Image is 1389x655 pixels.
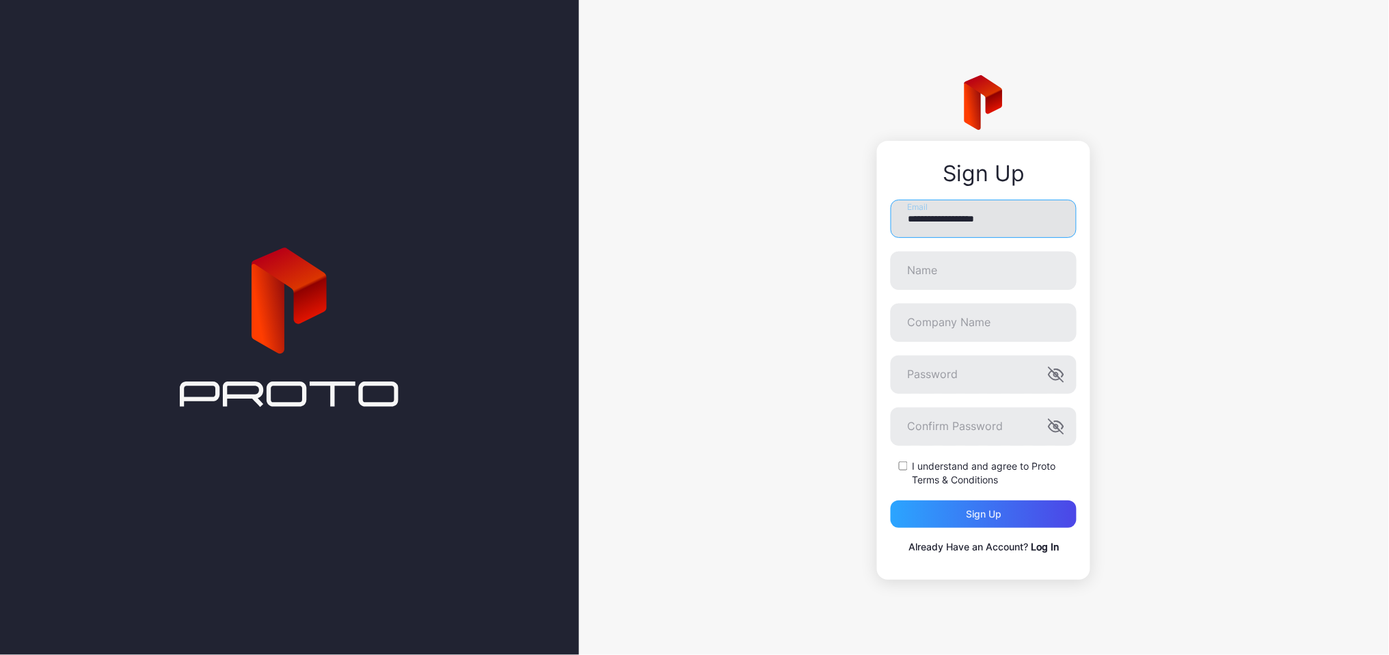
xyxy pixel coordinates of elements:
label: I understand and agree to [912,459,1077,487]
button: Confirm Password [1048,418,1064,435]
p: Already Have an Account? [891,539,1077,555]
input: Password [891,356,1077,394]
input: Company Name [891,304,1077,342]
input: Name [891,252,1077,290]
input: Email [891,200,1077,238]
button: Password [1048,366,1064,383]
div: Sign up [966,509,1001,520]
a: Log In [1031,541,1059,552]
input: Confirm Password [891,407,1077,446]
button: Sign up [891,500,1077,528]
div: Sign Up [891,161,1077,186]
